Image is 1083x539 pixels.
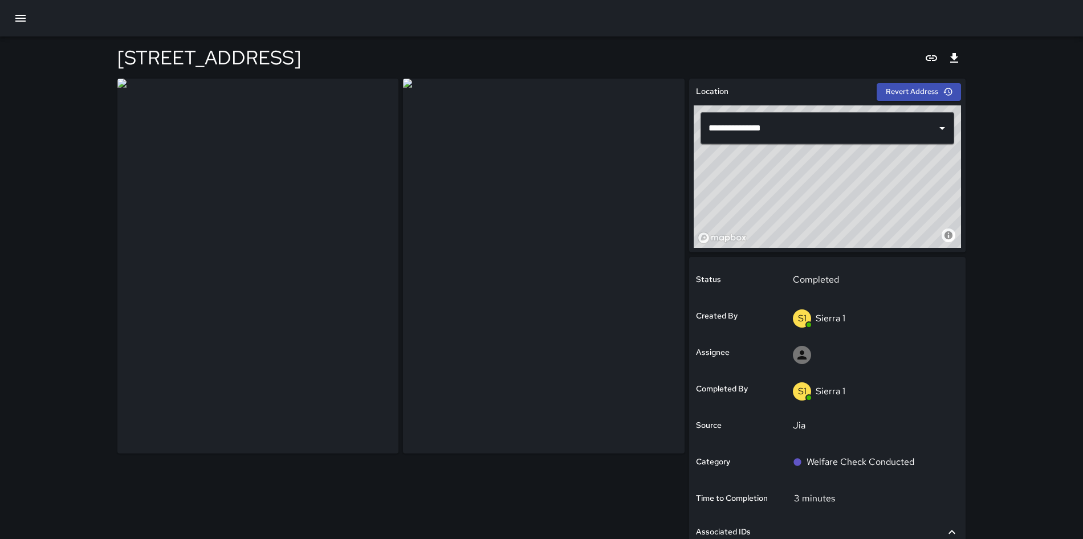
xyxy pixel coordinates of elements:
button: Open [934,120,950,136]
h6: Location [696,85,728,98]
p: 3 minutes [794,492,835,504]
h6: Source [696,419,722,432]
h6: Time to Completion [696,492,768,505]
button: Copy link [920,47,943,70]
h6: Category [696,456,730,468]
button: Revert Address [877,83,961,101]
p: Sierra 1 [816,385,845,397]
img: request_images%2F469d4ae0-7f75-11f0-8d17-1b8440f77e7e [403,79,684,454]
h6: Created By [696,310,738,322]
h6: Associated IDs [696,526,751,538]
h6: Status [696,273,721,286]
p: S1 [798,385,807,398]
p: S1 [798,312,807,325]
p: Sierra 1 [816,312,845,324]
p: Completed [793,273,951,287]
img: request_images%2F457a75c0-7f75-11f0-8d17-1b8440f77e7e [117,79,398,454]
h6: Assignee [696,346,730,359]
h6: Completed By [696,383,748,395]
h4: [STREET_ADDRESS] [117,46,301,70]
p: Jia [793,419,951,432]
p: Welfare Check Conducted [807,455,914,469]
button: Export [943,47,966,70]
